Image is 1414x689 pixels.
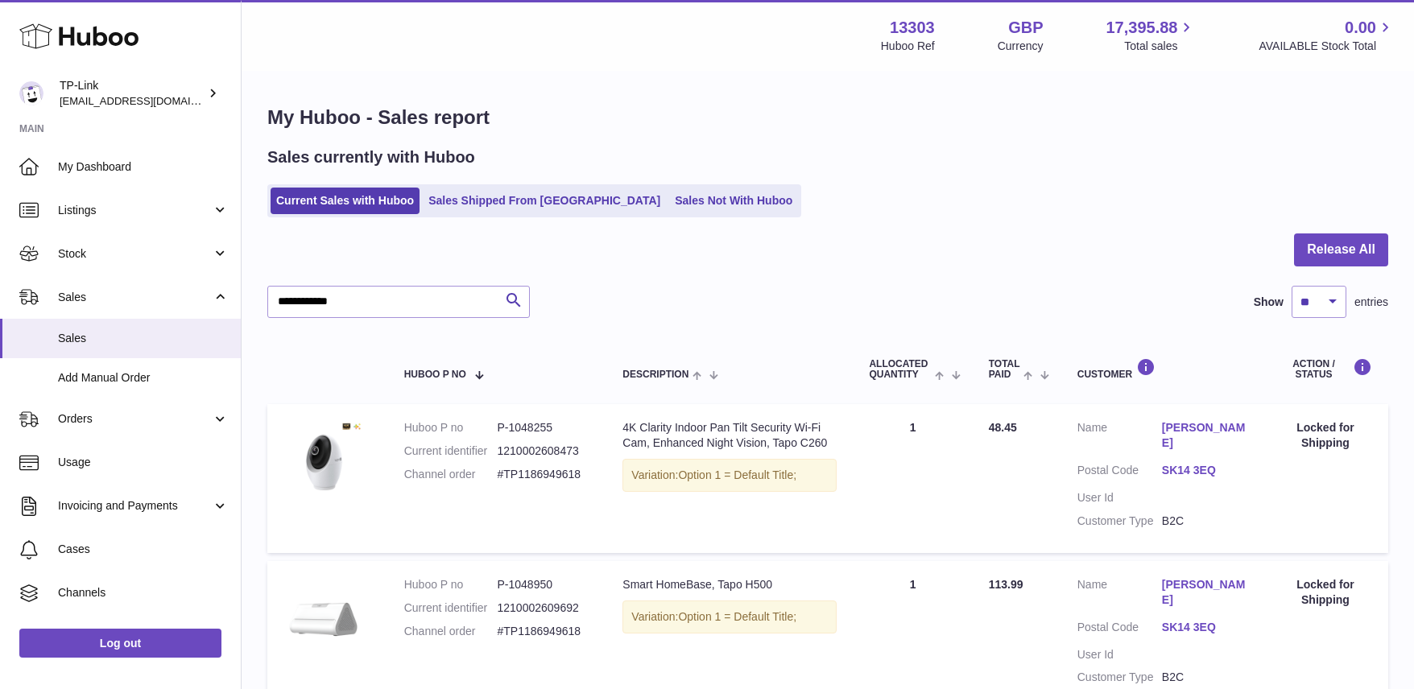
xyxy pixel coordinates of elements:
strong: GBP [1008,17,1043,39]
dt: Postal Code [1077,620,1162,639]
div: Customer [1077,358,1247,380]
strong: 13303 [890,17,935,39]
img: C260-littlewhite.jpg [283,420,364,501]
a: Sales Not With Huboo [669,188,798,214]
a: SK14 3EQ [1162,620,1247,635]
dd: 1210002608473 [498,444,591,459]
div: 4K Clarity Indoor Pan Tilt Security Wi-Fi Cam, Enhanced Night Vision, Tapo C260 [622,420,837,451]
span: Option 1 = Default Title; [678,468,796,481]
span: Option 1 = Default Title; [678,610,796,623]
div: Locked for Shipping [1279,577,1372,608]
dt: Current identifier [404,600,498,616]
dt: Huboo P no [404,577,498,592]
dd: 1210002609692 [498,600,591,616]
dt: User Id [1077,647,1162,662]
span: entries [1354,295,1388,310]
dt: Name [1077,577,1162,612]
span: Total paid [989,359,1020,380]
span: 0.00 [1345,17,1376,39]
dt: Postal Code [1077,463,1162,482]
dt: Customer Type [1077,670,1162,685]
span: 113.99 [989,578,1023,591]
img: gaby.chen@tp-link.com [19,81,43,105]
dt: Name [1077,420,1162,455]
span: Usage [58,455,229,470]
a: 17,395.88 Total sales [1106,17,1196,54]
span: ALLOCATED Quantity [869,359,931,380]
span: 17,395.88 [1106,17,1177,39]
dt: Channel order [404,624,498,639]
div: Action / Status [1279,358,1372,380]
div: Locked for Shipping [1279,420,1372,451]
dd: #TP1186949618 [498,624,591,639]
dt: Customer Type [1077,514,1162,529]
span: Add Manual Order [58,370,229,386]
dd: B2C [1162,514,1247,529]
a: Sales Shipped From [GEOGRAPHIC_DATA] [423,188,666,214]
dd: B2C [1162,670,1247,685]
dt: User Id [1077,490,1162,505]
span: Description [622,369,688,380]
button: Release All [1294,233,1388,266]
h1: My Huboo - Sales report [267,105,1388,130]
div: Variation: [622,459,837,492]
span: Orders [58,411,212,427]
span: Huboo P no [404,369,466,380]
span: Cases [58,542,229,557]
div: Variation: [622,600,837,633]
a: [PERSON_NAME] [1162,420,1247,451]
div: Smart HomeBase, Tapo H500 [622,577,837,592]
a: SK14 3EQ [1162,463,1247,478]
span: Stock [58,246,212,262]
img: listpage_large_20241231040602k.png [283,577,364,658]
div: Currency [998,39,1044,54]
td: 1 [853,404,972,552]
dd: #TP1186949618 [498,467,591,482]
span: Total sales [1124,39,1196,54]
dd: P-1048950 [498,577,591,592]
dt: Channel order [404,467,498,482]
a: Current Sales with Huboo [271,188,420,214]
span: [EMAIL_ADDRESS][DOMAIN_NAME] [60,94,237,107]
span: AVAILABLE Stock Total [1259,39,1395,54]
h2: Sales currently with Huboo [267,146,475,168]
dt: Huboo P no [404,420,498,435]
a: 0.00 AVAILABLE Stock Total [1259,17,1395,54]
dt: Current identifier [404,444,498,459]
a: Log out [19,629,221,658]
span: Listings [58,203,212,218]
a: [PERSON_NAME] [1162,577,1247,608]
dd: P-1048255 [498,420,591,435]
span: My Dashboard [58,159,229,175]
div: TP-Link [60,78,205,109]
span: Sales [58,331,229,346]
label: Show [1254,295,1284,310]
span: Invoicing and Payments [58,498,212,514]
span: Channels [58,585,229,600]
div: Huboo Ref [881,39,935,54]
span: 48.45 [989,421,1017,434]
span: Sales [58,290,212,305]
